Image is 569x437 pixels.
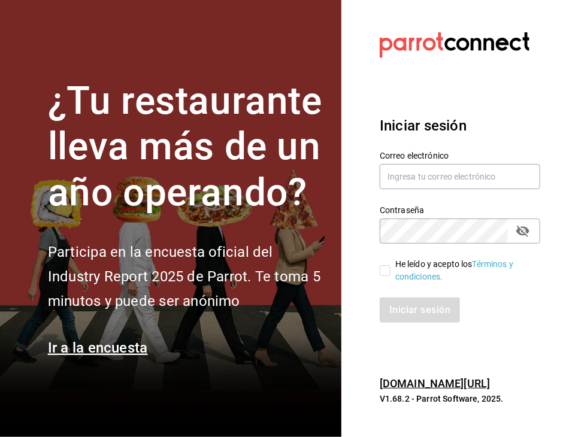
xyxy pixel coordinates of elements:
font: ¿Tu restaurante lleva más de un año operando? [48,78,322,216]
font: V1.68.2 - Parrot Software, 2025. [380,394,504,403]
a: Términos y condiciones. [395,259,513,281]
input: Ingresa tu correo electrónico [380,164,540,189]
a: [DOMAIN_NAME][URL] [380,377,490,390]
font: Contraseña [380,205,424,215]
button: campo de contraseña [513,221,533,241]
font: Participa en la encuesta oficial del Industry Report 2025 de Parrot. Te toma 5 minutos y puede se... [48,244,320,309]
font: He leído y acepto los [395,259,473,269]
a: Ir a la encuesta [48,339,148,356]
font: Correo electrónico [380,151,449,160]
font: Iniciar sesión [380,117,467,134]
